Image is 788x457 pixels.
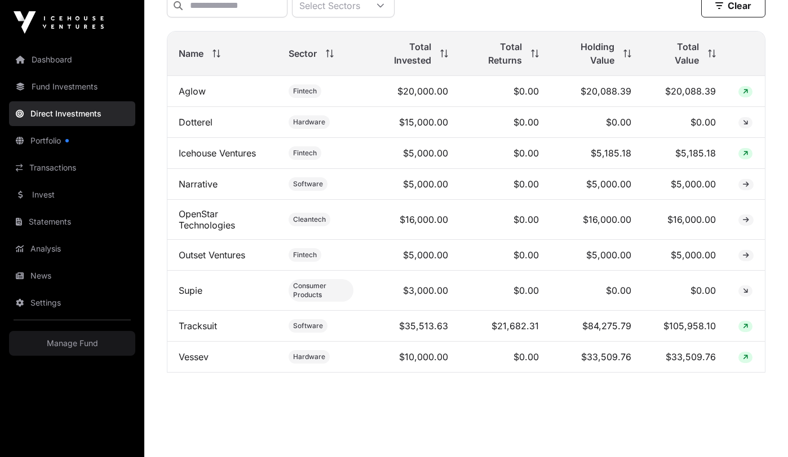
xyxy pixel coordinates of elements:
[293,180,323,189] span: Software
[9,263,135,288] a: News
[293,321,323,330] span: Software
[293,281,349,299] span: Consumer Products
[9,236,135,261] a: Analysis
[179,147,256,159] a: Icehouse Ventures
[9,74,135,99] a: Fund Investments
[293,149,317,158] span: Fintech
[365,138,459,169] td: $5,000.00
[643,76,727,107] td: $20,088.39
[550,138,643,169] td: $5,185.18
[643,138,727,169] td: $5,185.18
[550,271,643,311] td: $0.00
[179,208,235,231] a: OpenStar Technologies
[459,271,550,311] td: $0.00
[643,271,727,311] td: $0.00
[550,342,643,373] td: $33,509.76
[550,200,643,240] td: $16,000.00
[643,169,727,200] td: $5,000.00
[550,76,643,107] td: $20,088.39
[9,47,135,72] a: Dashboard
[293,250,317,259] span: Fintech
[459,311,550,342] td: $21,682.31
[459,107,550,138] td: $0.00
[459,169,550,200] td: $0.00
[14,11,104,34] img: Icehouse Ventures Logo
[9,182,135,207] a: Invest
[289,47,317,60] span: Sector
[179,117,213,128] a: Dotterel
[550,311,643,342] td: $84,275.79
[459,342,550,373] td: $0.00
[9,155,135,180] a: Transactions
[179,178,218,190] a: Narrative
[643,311,727,342] td: $105,958.10
[179,249,245,261] a: Outset Ventures
[643,200,727,240] td: $16,000.00
[365,200,459,240] td: $16,000.00
[654,40,699,67] span: Total Value
[179,86,206,97] a: Aglow
[293,87,317,96] span: Fintech
[550,107,643,138] td: $0.00
[459,76,550,107] td: $0.00
[459,200,550,240] td: $0.00
[643,342,727,373] td: $33,509.76
[643,107,727,138] td: $0.00
[365,311,459,342] td: $35,513.63
[293,118,325,127] span: Hardware
[365,240,459,271] td: $5,000.00
[9,290,135,315] a: Settings
[179,285,202,296] a: Supie
[9,209,135,234] a: Statements
[561,40,614,67] span: Holding Value
[293,352,325,361] span: Hardware
[550,240,643,271] td: $5,000.00
[9,128,135,153] a: Portfolio
[365,342,459,373] td: $10,000.00
[732,403,788,457] iframe: Chat Widget
[365,271,459,311] td: $3,000.00
[365,76,459,107] td: $20,000.00
[459,240,550,271] td: $0.00
[550,169,643,200] td: $5,000.00
[643,240,727,271] td: $5,000.00
[179,351,209,362] a: Vessev
[459,138,550,169] td: $0.00
[471,40,522,67] span: Total Returns
[179,320,217,331] a: Tracksuit
[293,215,326,224] span: Cleantech
[179,47,203,60] span: Name
[376,40,431,67] span: Total Invested
[365,107,459,138] td: $15,000.00
[9,331,135,356] a: Manage Fund
[365,169,459,200] td: $5,000.00
[9,101,135,126] a: Direct Investments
